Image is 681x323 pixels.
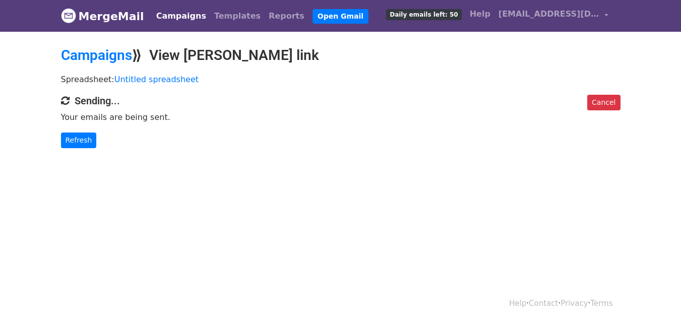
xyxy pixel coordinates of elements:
[587,95,620,110] a: Cancel
[313,9,368,24] a: Open Gmail
[61,47,621,64] h2: ⟫ View [PERSON_NAME] link
[494,4,612,28] a: [EMAIL_ADDRESS][DOMAIN_NAME]
[114,75,199,84] a: Untitled spreadsheet
[61,6,144,27] a: MergeMail
[466,4,494,24] a: Help
[61,47,132,63] a: Campaigns
[61,95,621,107] h4: Sending...
[529,299,558,308] a: Contact
[61,133,97,148] a: Refresh
[265,6,308,26] a: Reports
[61,8,76,23] img: MergeMail logo
[61,74,621,85] p: Spreadsheet:
[386,9,461,20] span: Daily emails left: 50
[509,299,526,308] a: Help
[561,299,588,308] a: Privacy
[499,8,599,20] span: [EMAIL_ADDRESS][DOMAIN_NAME]
[61,112,621,122] p: Your emails are being sent.
[152,6,210,26] a: Campaigns
[210,6,265,26] a: Templates
[590,299,612,308] a: Terms
[382,4,465,24] a: Daily emails left: 50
